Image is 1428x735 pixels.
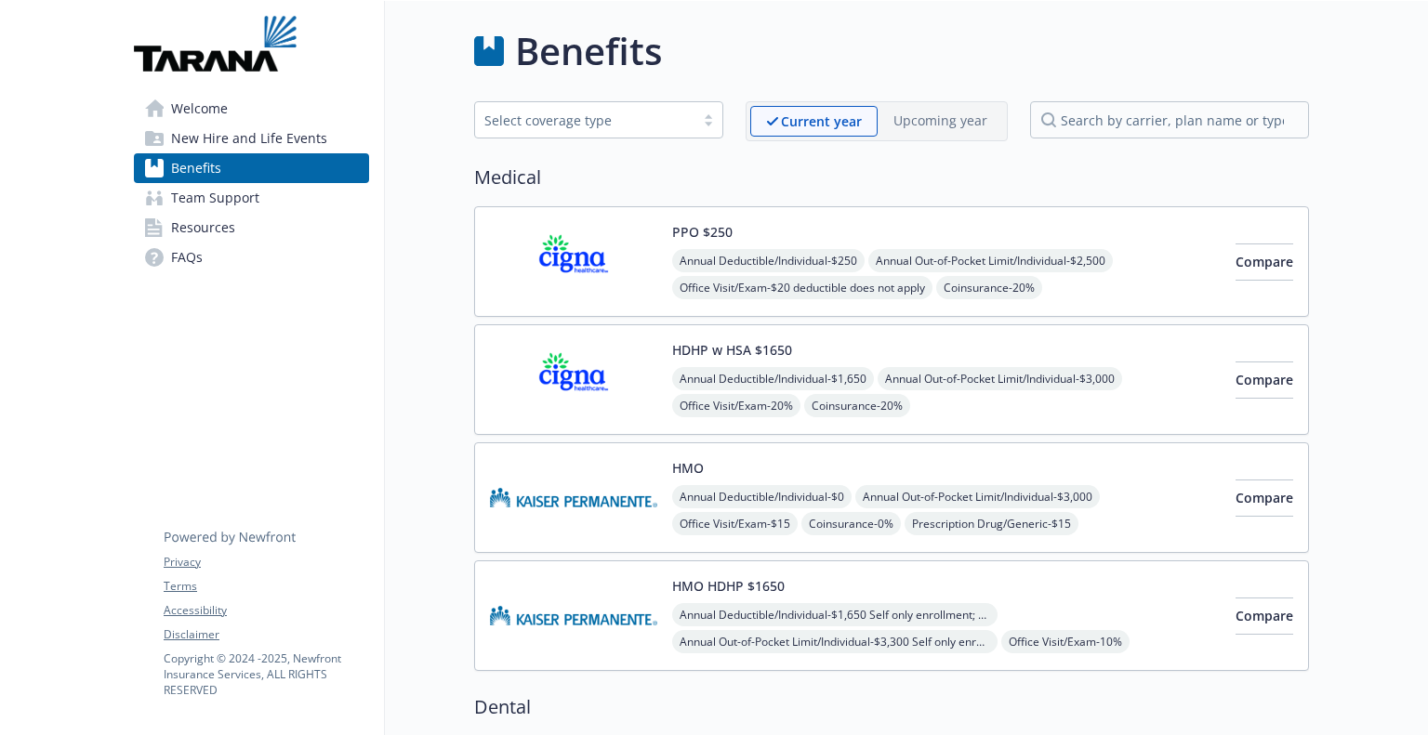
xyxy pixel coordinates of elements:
button: HMO HDHP $1650 [672,576,785,596]
a: Privacy [164,554,368,571]
span: Office Visit/Exam - 20% [672,394,800,417]
p: Copyright © 2024 - 2025 , Newfront Insurance Services, ALL RIGHTS RESERVED [164,650,368,698]
span: Coinsurance - 0% [801,512,901,535]
p: Upcoming year [893,111,987,130]
a: Resources [134,213,369,243]
span: Welcome [171,94,228,124]
span: Annual Deductible/Individual - $250 [672,249,865,272]
span: Team Support [171,183,259,213]
button: PPO $250 [672,222,733,242]
button: Compare [1236,479,1293,517]
a: Welcome [134,94,369,124]
span: Coinsurance - 20% [936,276,1042,299]
input: search by carrier, plan name or type [1030,101,1309,138]
img: CIGNA carrier logo [490,222,657,301]
span: Annual Deductible/Individual - $1,650 [672,367,874,390]
h2: Dental [474,693,1309,721]
span: Compare [1236,489,1293,506]
a: Accessibility [164,602,368,619]
span: FAQs [171,243,203,272]
span: Compare [1236,253,1293,270]
button: HDHP w HSA $1650 [672,340,792,360]
span: Prescription Drug/Generic - $15 [905,512,1078,535]
span: Annual Deductible/Individual - $0 [672,485,852,508]
span: Annual Deductible/Individual - $1,650 Self only enrollment; $3,300 for any one member within a Fa... [672,603,998,626]
h2: Medical [474,164,1309,191]
a: Disclaimer [164,626,368,643]
a: FAQs [134,243,369,272]
span: Compare [1236,371,1293,388]
div: Select coverage type [484,111,685,130]
span: Coinsurance - 20% [804,394,910,417]
span: Annual Out-of-Pocket Limit/Individual - $3,000 [855,485,1100,508]
span: Office Visit/Exam - $15 [672,512,798,535]
img: CIGNA carrier logo [490,340,657,419]
span: Upcoming year [878,106,1003,137]
span: Resources [171,213,235,243]
a: Benefits [134,153,369,183]
img: Kaiser Permanente Insurance Company carrier logo [490,458,657,537]
span: Annual Out-of-Pocket Limit/Individual - $2,500 [868,249,1113,272]
p: Current year [781,112,862,131]
a: Team Support [134,183,369,213]
button: Compare [1236,361,1293,399]
button: HMO [672,458,704,478]
span: Office Visit/Exam - $20 deductible does not apply [672,276,932,299]
h1: Benefits [515,23,662,79]
a: Terms [164,578,368,595]
img: Kaiser Permanente Insurance Company carrier logo [490,576,657,655]
span: New Hire and Life Events [171,124,327,153]
button: Compare [1236,597,1293,635]
a: New Hire and Life Events [134,124,369,153]
span: Annual Out-of-Pocket Limit/Individual - $3,300 Self only enrollment; $3,300 for any one member wi... [672,630,998,653]
span: Benefits [171,153,221,183]
span: Annual Out-of-Pocket Limit/Individual - $3,000 [878,367,1122,390]
span: Compare [1236,607,1293,624]
span: Office Visit/Exam - 10% [1001,630,1130,653]
button: Compare [1236,243,1293,281]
